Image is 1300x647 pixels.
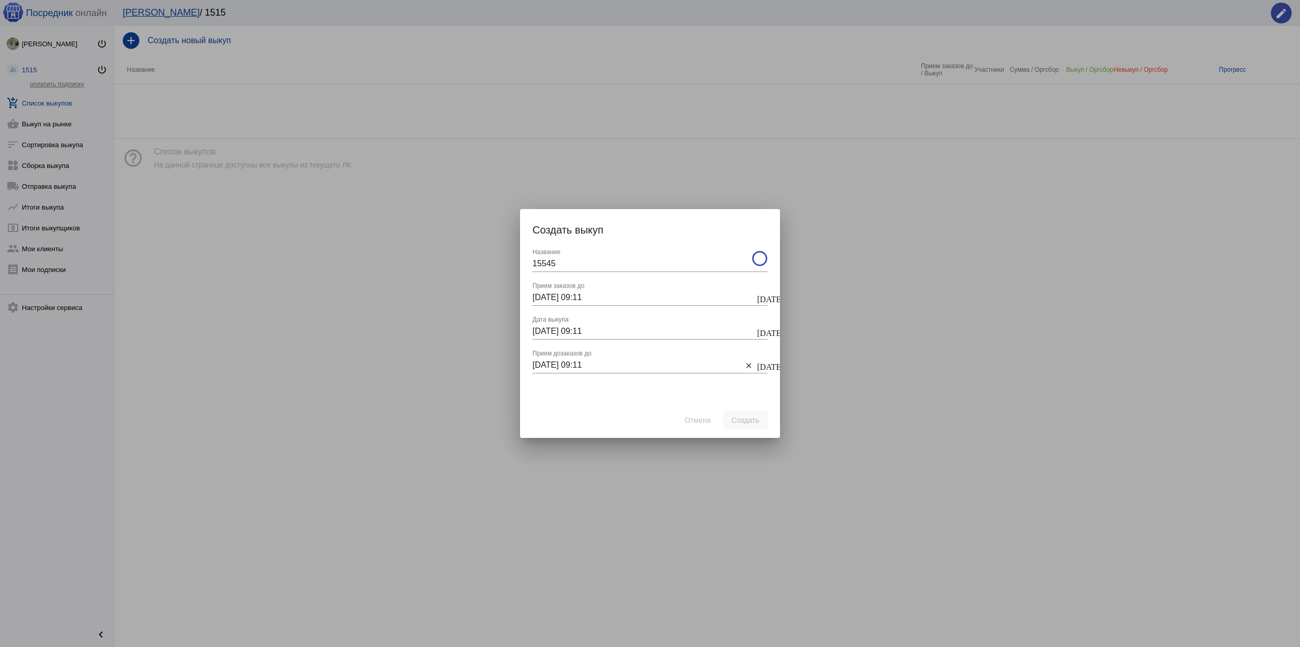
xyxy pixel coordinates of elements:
span: Создать [732,416,759,424]
span: Отмена [685,416,711,424]
mat-icon: [DATE] [757,327,765,337]
button: Отмена [677,411,719,430]
mat-icon: clear [745,361,753,370]
mat-icon: [DATE] [757,293,765,303]
mat-icon: [DATE] [757,361,765,370]
button: Создать [723,411,768,430]
h2: Создать выкуп [532,222,768,238]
